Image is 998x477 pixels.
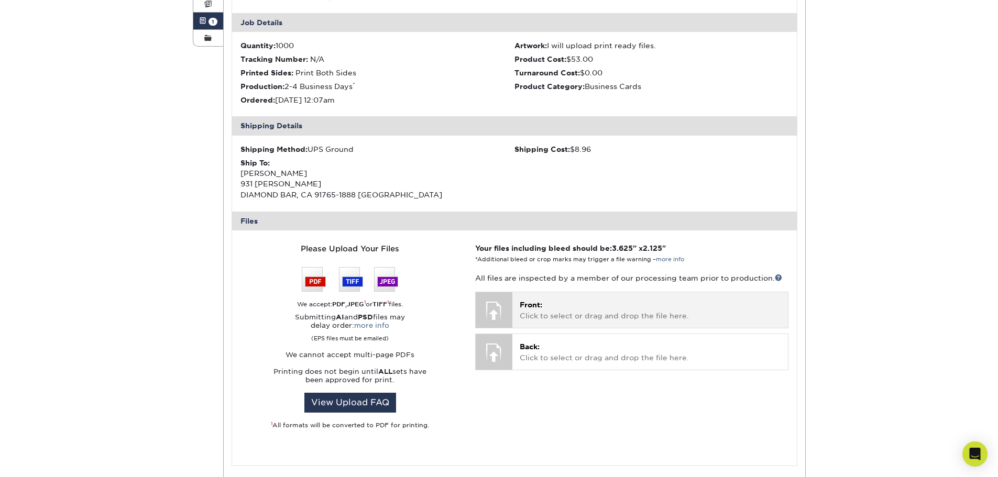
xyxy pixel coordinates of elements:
[240,69,293,77] strong: Printed Sides:
[193,13,224,29] a: 1
[240,158,514,201] div: [PERSON_NAME] 931 [PERSON_NAME] DIAMOND BAR, CA 91765-1888 [GEOGRAPHIC_DATA]
[354,321,389,329] a: more info
[311,330,389,342] small: (EPS files must be emailed)
[358,313,373,321] strong: PSD
[240,313,459,342] p: Submitting and files may delay order:
[514,40,788,51] li: I will upload print ready files.
[240,368,459,384] p: Printing does not begin until sets have been approved for print.
[209,18,217,26] span: 1
[387,299,389,305] sup: 1
[240,144,514,154] div: UPS Ground
[514,82,585,91] strong: Product Category:
[514,41,547,50] strong: Artwork:
[240,351,459,359] p: We cannot accept multi-page PDFs
[656,256,684,263] a: more info
[475,273,788,283] p: All files are inspected by a member of our processing team prior to production.
[240,421,459,430] div: All formats will be converted to PDF for printing.
[304,393,396,413] a: View Upload FAQ
[240,82,284,91] strong: Production:
[514,69,580,77] strong: Turnaround Cost:
[232,212,797,230] div: Files
[514,144,788,154] div: $8.96
[514,145,570,153] strong: Shipping Cost:
[295,69,356,77] span: Print Both Sides
[962,441,988,467] div: Open Intercom Messenger
[240,300,459,309] div: We accept: , or files.
[232,13,797,32] div: Job Details
[240,81,514,92] li: 2-4 Business Days
[240,159,270,167] strong: Ship To:
[514,81,788,92] li: Business Cards
[240,145,308,153] strong: Shipping Method:
[240,40,514,51] li: 1000
[520,342,540,351] span: Back:
[271,421,272,426] sup: 1
[514,55,566,63] strong: Product Cost:
[364,299,366,305] sup: 1
[378,368,392,375] strong: ALL
[240,95,514,105] li: [DATE] 12:07am
[240,41,276,50] strong: Quantity:
[332,301,345,308] strong: PDF
[612,244,633,252] span: 3.625
[643,244,662,252] span: 2.125
[240,96,275,104] strong: Ordered:
[520,341,780,363] p: Click to select or drag and drop the file here.
[520,301,542,309] span: Front:
[475,256,684,263] small: *Additional bleed or crop marks may trigger a file warning –
[475,244,666,252] strong: Your files including bleed should be: " x "
[302,267,398,292] img: We accept: PSD, TIFF, or JPEG (JPG)
[347,301,364,308] strong: JPEG
[520,299,780,321] p: Click to select or drag and drop the file here.
[336,313,344,321] strong: AI
[240,55,308,63] strong: Tracking Number:
[514,68,788,78] li: $0.00
[232,116,797,135] div: Shipping Details
[372,301,387,308] strong: TIFF
[240,243,459,254] div: Please Upload Your Files
[514,54,788,64] li: $53.00
[310,55,324,63] span: N/A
